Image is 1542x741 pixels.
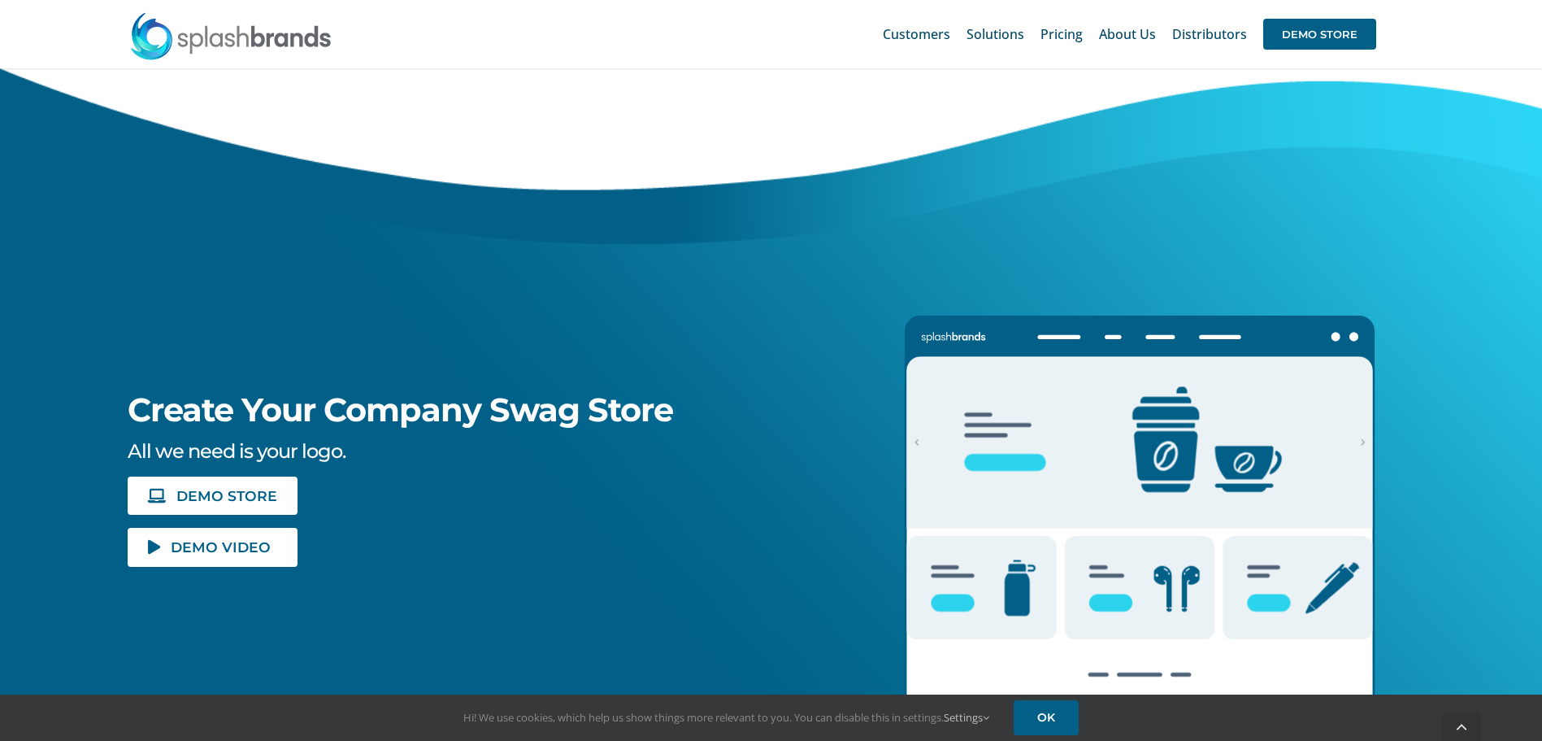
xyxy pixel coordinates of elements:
span: All we need is your logo. [128,439,345,463]
a: Distributors [1172,8,1247,60]
span: DEMO VIDEO [171,540,271,554]
span: Hi! We use cookies, which help us show things more relevant to you. You can disable this in setti... [463,710,989,725]
span: Create Your Company Swag Store [128,390,673,429]
a: Settings [944,710,989,725]
span: DEMO STORE [176,489,277,503]
img: SplashBrands.com Logo [129,11,332,60]
span: Distributors [1172,28,1247,41]
a: Pricing [1040,8,1083,60]
span: Pricing [1040,28,1083,41]
a: Customers [883,8,950,60]
nav: Main Menu Sticky [883,8,1376,60]
a: DEMO STORE [128,477,297,515]
a: DEMO STORE [1263,8,1376,60]
span: About Us [1099,28,1156,41]
span: Solutions [966,28,1024,41]
span: Customers [883,28,950,41]
span: DEMO STORE [1263,19,1376,50]
a: OK [1014,700,1079,735]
